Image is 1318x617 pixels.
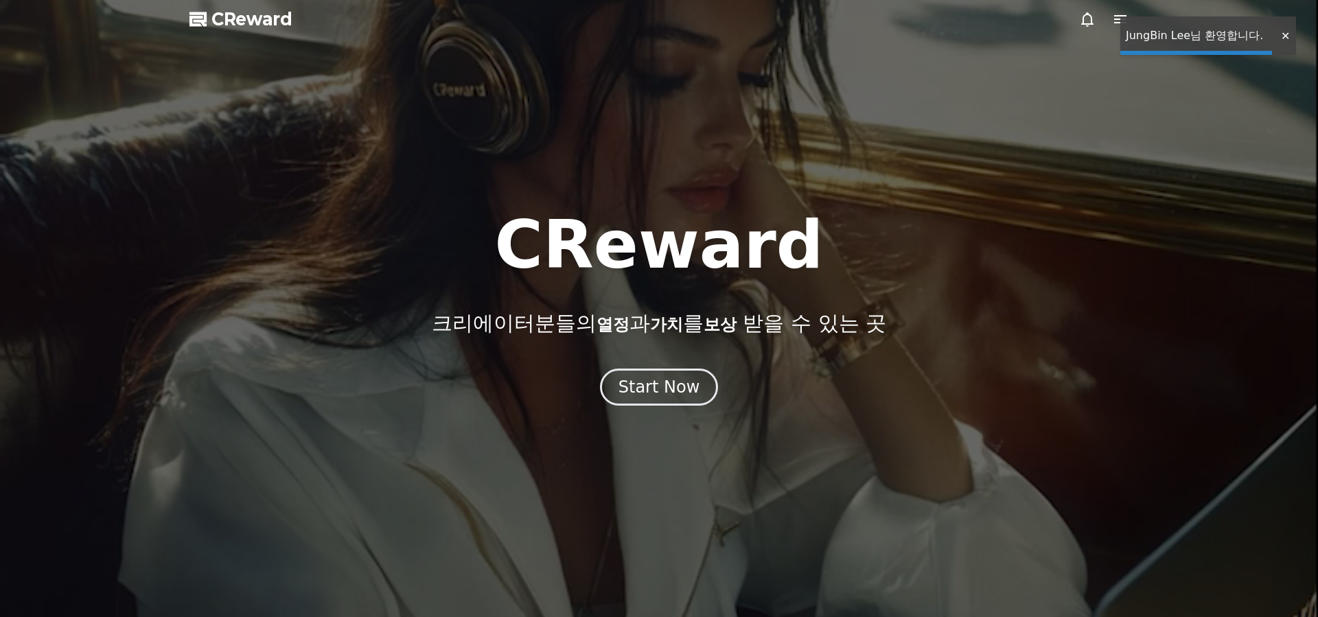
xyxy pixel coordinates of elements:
span: CReward [211,8,292,30]
div: Start Now [618,376,700,398]
a: Start Now [600,382,719,395]
a: CReward [189,8,292,30]
span: 가치 [650,315,683,334]
span: 보상 [704,315,737,334]
span: 열정 [597,315,629,334]
p: 크리에이터분들의 과 를 받을 수 있는 곳 [432,311,886,336]
button: Start Now [600,369,719,406]
h1: CReward [494,212,823,278]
